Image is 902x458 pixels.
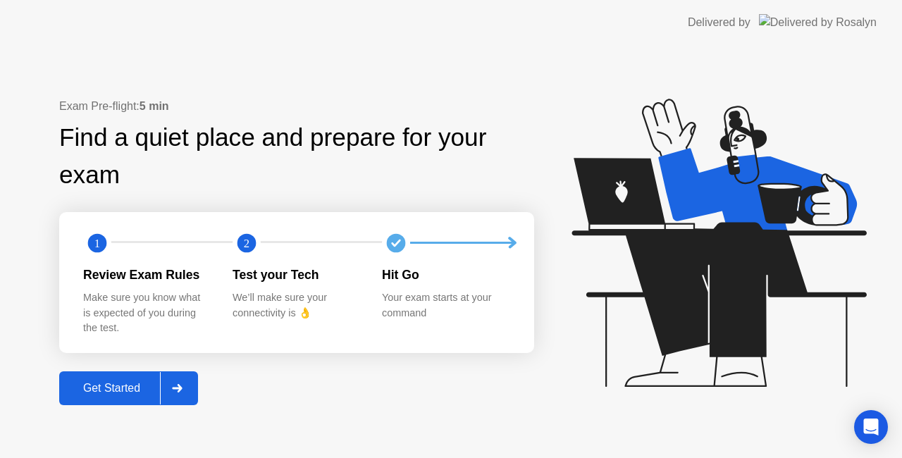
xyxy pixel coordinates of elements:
[83,290,210,336] div: Make sure you know what is expected of you during the test.
[233,266,359,284] div: Test your Tech
[63,382,160,395] div: Get Started
[83,266,210,284] div: Review Exam Rules
[759,14,877,30] img: Delivered by Rosalyn
[688,14,750,31] div: Delivered by
[59,371,198,405] button: Get Started
[382,290,509,321] div: Your exam starts at your command
[59,98,534,115] div: Exam Pre-flight:
[140,100,169,112] b: 5 min
[233,290,359,321] div: We’ll make sure your connectivity is 👌
[59,119,534,194] div: Find a quiet place and prepare for your exam
[244,236,249,249] text: 2
[854,410,888,444] div: Open Intercom Messenger
[94,236,100,249] text: 1
[382,266,509,284] div: Hit Go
